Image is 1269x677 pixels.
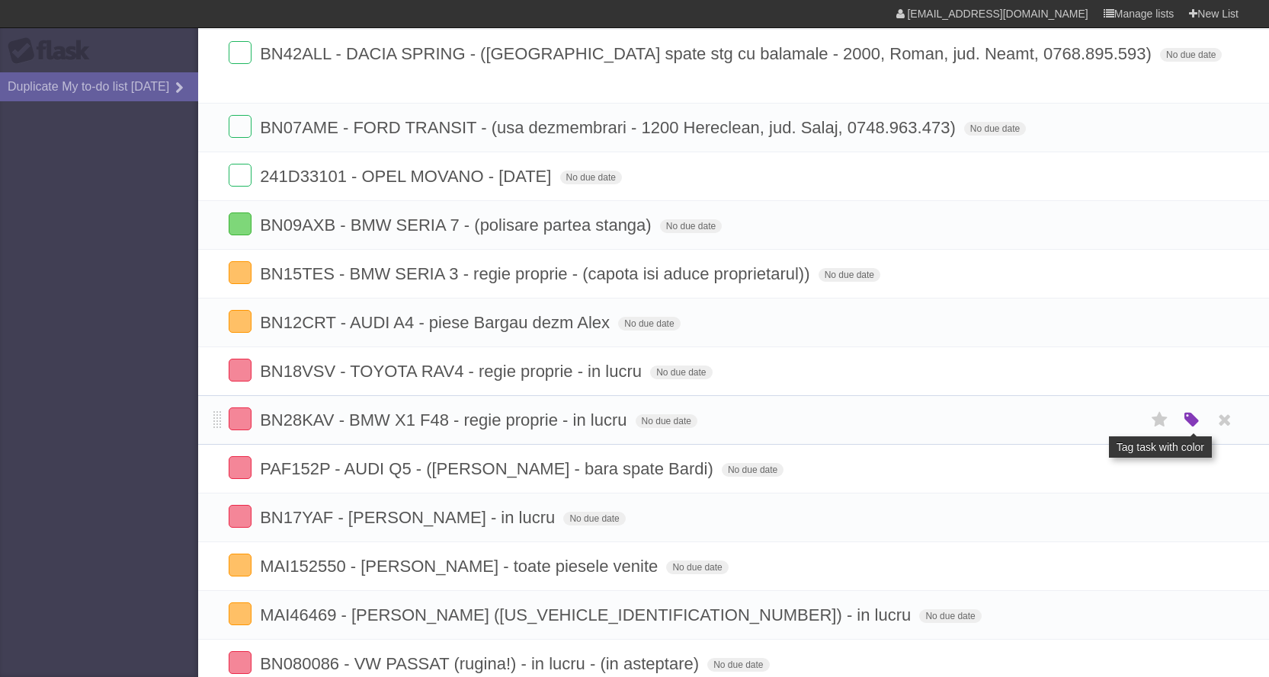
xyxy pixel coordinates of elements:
label: Done [229,505,252,528]
span: MAI46469 - [PERSON_NAME] ([US_VEHICLE_IDENTIFICATION_NUMBER]) - in lucru [260,605,915,624]
span: No due date [919,609,981,623]
span: No due date [560,171,622,184]
label: Done [229,359,252,382]
label: Done [229,310,252,333]
label: Done [229,456,252,479]
span: No due date [964,122,1026,136]
label: Done [229,554,252,576]
label: Done [229,602,252,625]
label: Done [229,261,252,284]
label: Done [229,164,252,187]
span: BN15TES - BMW SERIA 3 - regie proprie - (capota isi aduce proprietarul)) [260,264,813,283]
span: No due date [660,219,722,233]
span: BN09AXB - BMW SERIA 7 - (polisare partea stanga) [260,216,655,235]
label: Done [229,651,252,674]
div: Flask [8,37,99,65]
span: No due date [636,414,697,428]
span: MAI152550 - [PERSON_NAME] - toate piesele venite [260,557,662,576]
span: BN18VSV - TOYOTA RAV4 - regie proprie - in lucru [260,362,646,381]
span: BN28KAV - BMW X1 F48 - regie proprie - in lucru [260,410,630,430]
span: PAF152P - AUDI Q5 - ([PERSON_NAME] - bara spate Bardi) [260,459,717,478]
span: BN42ALL - DACIA SPRING - ([GEOGRAPHIC_DATA] spate stg cu balamale - 2000, Roman, jud. Neamt, 0768... [260,44,1155,63]
label: Star task [1146,407,1174,433]
span: No due date [666,560,728,574]
span: No due date [819,268,880,282]
span: No due date [563,512,625,525]
span: No due date [1160,48,1222,62]
span: 241D33101 - OPEL MOVANO - [DATE] [260,167,555,186]
label: Done [229,41,252,64]
label: Done [229,115,252,138]
span: No due date [618,317,680,331]
label: Done [229,212,252,235]
span: BN080086 - VW PASSAT (rugina!) - in lucru - (in asteptare) [260,654,703,673]
span: BN12CRT - AUDI A4 - piese Bargau dezm Alex [260,313,614,332]
label: Done [229,407,252,430]
span: No due date [650,366,712,379]
span: No due date [722,463,784,477]
span: BN07AME - FORD TRANSIT - (usa dezmembrari - 1200 Hereclean, jud. Salaj, 0748.963.473) [260,118,960,137]
span: BN17YAF - [PERSON_NAME] - in lucru [260,508,559,527]
span: No due date [707,658,769,672]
